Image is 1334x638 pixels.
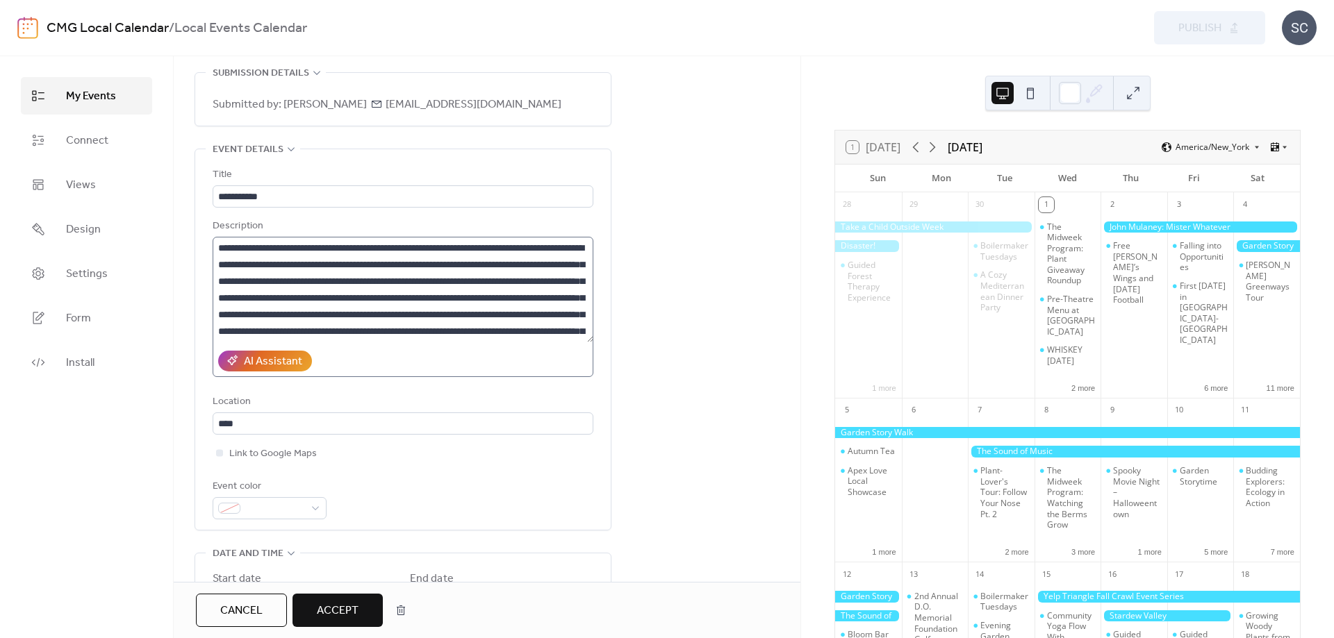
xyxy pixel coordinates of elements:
div: The Midweek Program: Watching the Berms Grow [1047,465,1096,530]
span: My Events [66,88,116,105]
div: Garden Storytime [1180,465,1228,487]
div: Tue [973,165,1036,192]
div: Start date [213,571,261,587]
div: 14 [972,566,987,582]
div: Falling into Opportunities [1180,240,1228,273]
b: Local Events Calendar [174,15,307,42]
button: Accept [293,594,383,627]
div: 29 [906,197,921,212]
a: Settings [21,255,152,292]
div: Take a Child Outside Week [835,221,1035,233]
div: Garden Story Walk [835,427,1300,439]
img: logo [17,17,38,39]
div: 7 [972,403,987,418]
div: Pre-Theatre Menu at Alley Twenty Six [1035,294,1101,337]
button: 1 more [1133,545,1167,557]
div: Stardew Valley [1101,610,1233,622]
div: 6 [906,403,921,418]
span: Design [66,221,101,238]
div: Title [213,167,591,183]
div: The Midweek Program: Plant Giveaway Roundup [1035,221,1101,287]
span: Cancel [220,603,263,619]
div: Yelp Triangle Fall Crawl Event Series [1035,591,1300,603]
div: Autumn Tea [835,446,902,457]
div: The Sound of Music [968,446,1300,457]
div: Sun [846,165,909,192]
div: Disaster! [835,240,902,252]
div: WHISKEY [DATE] [1047,344,1096,366]
span: Views [66,177,96,194]
div: Guided Forest Therapy Experience [848,260,896,303]
div: 30 [972,197,987,212]
b: / [169,15,174,42]
span: Settings [66,266,108,283]
div: 4 [1237,197,1253,212]
div: Garden Storytime [1167,465,1234,487]
div: John Mulaney: Mister Whatever [1101,221,1300,233]
div: Cary Greenways Tour [1233,260,1300,303]
div: Location [213,394,591,410]
div: Apex Love Local Showcase [835,465,902,498]
div: 13 [906,566,921,582]
span: Install [66,355,94,371]
div: Fri [1162,165,1226,192]
a: My Events [21,77,152,115]
div: 8 [1039,403,1054,418]
div: Boilermaker Tuesdays [968,240,1035,262]
span: Form [66,310,91,327]
div: 16 [1105,566,1120,582]
div: Budding Explorers: Ecology in Action [1246,465,1294,508]
div: Pre-Theatre Menu at [GEOGRAPHIC_DATA] [1047,294,1096,337]
div: Thu [1099,165,1162,192]
div: [PERSON_NAME] Greenways Tour [1246,260,1294,303]
button: 5 more [1199,545,1233,557]
div: [DATE] [948,139,982,156]
div: AI Assistant [244,353,302,370]
a: Install [21,344,152,381]
div: 1 [1039,197,1054,212]
div: Spooky Movie Night – Halloweentown [1101,465,1167,519]
div: 15 [1039,566,1054,582]
button: 6 more [1199,381,1233,393]
div: SC [1282,10,1317,45]
span: Event details [213,142,283,158]
div: 11 [1237,403,1253,418]
div: End date [410,571,454,587]
div: Description [213,218,591,235]
div: 5 [839,403,855,418]
div: WHISKEY WEDNESDAY [1035,344,1101,366]
button: 7 more [1265,545,1300,557]
div: 28 [839,197,855,212]
div: 3 [1171,197,1187,212]
div: First [DATE] in [GEOGRAPHIC_DATA]-[GEOGRAPHIC_DATA] [1180,280,1228,346]
div: 9 [1105,403,1120,418]
div: A Cozy Mediterranean Dinner Party [980,269,1029,312]
div: Garden Story Walk [1233,240,1300,252]
button: 2 more [1066,381,1101,393]
div: A Cozy Mediterranean Dinner Party [968,269,1035,312]
span: Accept [317,603,359,619]
div: Mon [909,165,973,192]
span: America/New_York [1176,143,1249,151]
div: Autumn Tea [848,446,895,457]
div: Plant-Lover's Tour: Follow Your Nose Pt. 2 [980,465,1029,519]
button: 1 more [866,545,901,557]
button: AI Assistant [218,351,312,371]
div: First Friday in Downtown Fuquay-Varina [1167,280,1234,346]
button: 2 more [999,545,1034,557]
div: Garden Story Walk [835,591,902,603]
div: Guided Forest Therapy Experience [835,260,902,303]
div: 12 [839,566,855,582]
div: Falling into Opportunities [1167,240,1234,273]
div: Boilermaker Tuesdays [968,591,1035,612]
span: Connect [66,133,108,149]
div: Spooky Movie Night – Halloweentown [1113,465,1162,519]
div: The Midweek Program: Plant Giveaway Roundup [1047,221,1096,287]
a: CMG Local Calendar [47,15,169,42]
a: Views [21,166,152,203]
button: 1 more [866,381,901,393]
div: Budding Explorers: Ecology in Action [1233,465,1300,508]
div: Wed [1036,165,1099,192]
div: Free [PERSON_NAME]’s Wings and [DATE] Football [1113,240,1162,305]
div: 18 [1237,566,1253,582]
